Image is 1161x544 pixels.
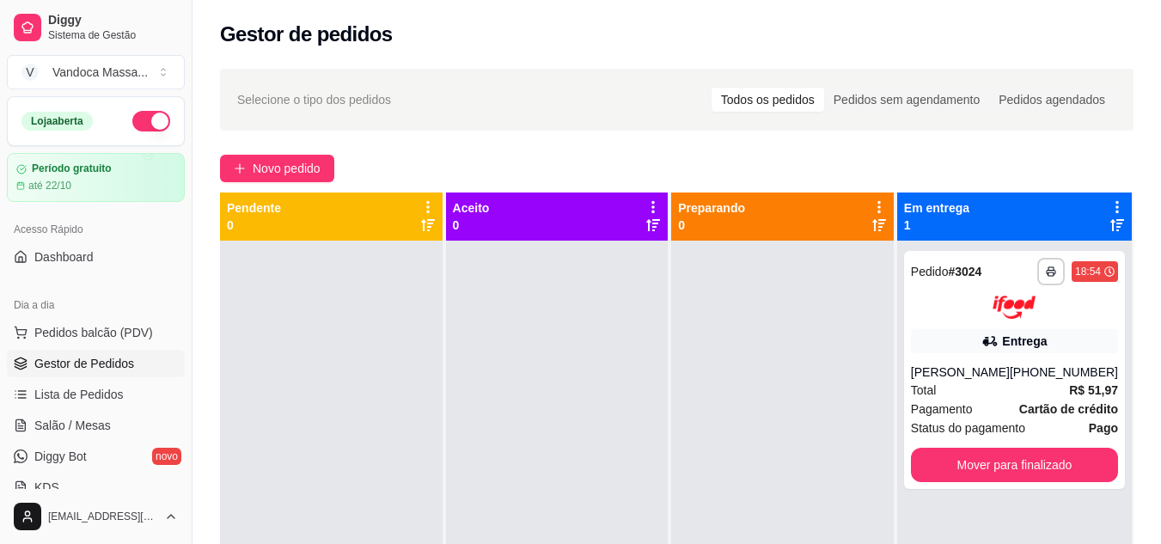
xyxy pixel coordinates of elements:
[7,319,185,346] button: Pedidos balcão (PDV)
[911,364,1010,381] div: [PERSON_NAME]
[678,199,745,217] p: Preparando
[237,90,391,109] span: Selecione o tipo dos pedidos
[34,448,87,465] span: Diggy Bot
[989,88,1115,112] div: Pedidos agendados
[948,265,981,278] strong: # 3024
[1010,364,1118,381] div: [PHONE_NUMBER]
[34,417,111,434] span: Salão / Mesas
[220,155,334,182] button: Novo pedido
[34,324,153,341] span: Pedidos balcão (PDV)
[7,412,185,439] a: Salão / Mesas
[1069,383,1118,397] strong: R$ 51,97
[7,243,185,271] a: Dashboard
[48,13,178,28] span: Diggy
[7,474,185,501] a: KDS
[911,265,949,278] span: Pedido
[48,510,157,523] span: [EMAIL_ADDRESS][DOMAIN_NAME]
[453,217,490,234] p: 0
[453,199,490,217] p: Aceito
[678,217,745,234] p: 0
[220,21,393,48] h2: Gestor de pedidos
[7,216,185,243] div: Acesso Rápido
[911,381,937,400] span: Total
[34,386,124,403] span: Lista de Pedidos
[7,55,185,89] button: Select a team
[911,448,1118,482] button: Mover para finalizado
[7,153,185,202] a: Período gratuitoaté 22/10
[911,400,973,419] span: Pagamento
[34,355,134,372] span: Gestor de Pedidos
[911,419,1025,437] span: Status do pagamento
[253,159,321,178] span: Novo pedido
[1089,421,1118,435] strong: Pago
[824,88,989,112] div: Pedidos sem agendamento
[993,296,1036,319] img: ifood
[227,199,281,217] p: Pendente
[32,162,112,175] article: Período gratuito
[1075,265,1101,278] div: 18:54
[7,443,185,470] a: Diggy Botnovo
[21,112,93,131] div: Loja aberta
[7,496,185,537] button: [EMAIL_ADDRESS][DOMAIN_NAME]
[34,479,59,496] span: KDS
[132,111,170,131] button: Alterar Status
[7,381,185,408] a: Lista de Pedidos
[234,162,246,174] span: plus
[7,7,185,48] a: DiggySistema de Gestão
[52,64,148,81] div: Vandoca Massa ...
[1019,402,1118,416] strong: Cartão de crédito
[7,350,185,377] a: Gestor de Pedidos
[712,88,824,112] div: Todos os pedidos
[28,179,71,193] article: até 22/10
[904,199,969,217] p: Em entrega
[227,217,281,234] p: 0
[7,291,185,319] div: Dia a dia
[21,64,39,81] span: V
[48,28,178,42] span: Sistema de Gestão
[34,248,94,266] span: Dashboard
[1002,333,1047,350] div: Entrega
[904,217,969,234] p: 1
